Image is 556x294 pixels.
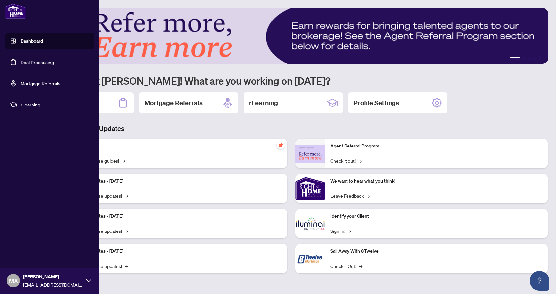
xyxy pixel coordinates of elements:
[21,101,89,108] span: rLearning
[330,213,543,220] p: Identify your Client
[330,248,543,255] p: Sail Away With 8Twelve
[144,98,203,107] h2: Mortgage Referrals
[125,192,128,199] span: →
[125,227,128,234] span: →
[34,74,548,87] h1: Welcome back [PERSON_NAME]! What are you working on [DATE]?
[295,209,325,238] img: Identify your Client
[69,213,282,220] p: Platform Updates - [DATE]
[330,143,543,150] p: Agent Referral Program
[295,244,325,273] img: Sail Away With 8Twelve
[523,57,526,60] button: 2
[69,143,282,150] p: Self-Help
[330,262,362,270] a: Check it Out!→
[21,38,43,44] a: Dashboard
[23,281,83,288] span: [EMAIL_ADDRESS][DOMAIN_NAME]
[21,80,60,86] a: Mortgage Referrals
[34,124,548,133] h3: Brokerage & Industry Updates
[353,98,399,107] h2: Profile Settings
[510,57,520,60] button: 1
[330,178,543,185] p: We want to hear what you think!
[348,227,351,234] span: →
[530,271,549,291] button: Open asap
[366,192,370,199] span: →
[277,141,285,149] span: pushpin
[34,8,548,64] img: Slide 0
[330,157,362,164] a: Check it out!→
[358,157,362,164] span: →
[21,59,54,65] a: Deal Processing
[330,227,351,234] a: Sign In!→
[528,57,531,60] button: 3
[69,248,282,255] p: Platform Updates - [DATE]
[5,3,26,19] img: logo
[125,262,128,270] span: →
[249,98,278,107] h2: rLearning
[359,262,362,270] span: →
[295,174,325,203] img: We want to hear what you think!
[23,273,83,280] span: [PERSON_NAME]
[295,145,325,163] img: Agent Referral Program
[533,57,536,60] button: 4
[122,157,125,164] span: →
[330,192,370,199] a: Leave Feedback→
[539,57,541,60] button: 5
[69,178,282,185] p: Platform Updates - [DATE]
[9,276,18,285] span: MX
